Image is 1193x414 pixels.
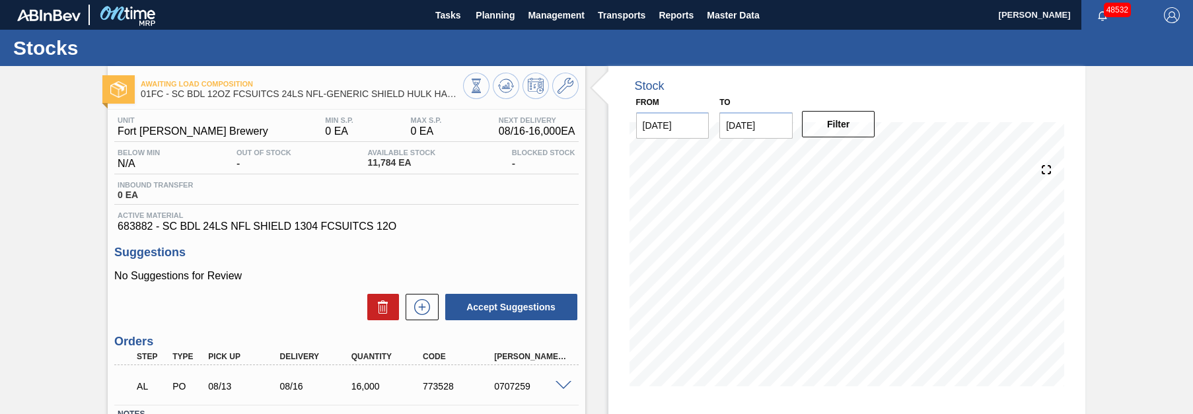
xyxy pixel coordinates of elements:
[528,7,585,23] span: Management
[719,98,730,107] label: to
[367,158,435,168] span: 11,784 EA
[133,352,170,361] div: Step
[463,73,489,99] button: Stocks Overview
[233,149,295,170] div: -
[1164,7,1180,23] img: Logout
[499,125,575,137] span: 08/16 - 16,000 EA
[110,81,127,98] img: Ícone
[325,125,353,137] span: 0 EA
[499,116,575,124] span: Next Delivery
[348,352,428,361] div: Quantity
[118,149,160,156] span: Below Min
[523,73,549,99] button: Schedule Inventory
[114,246,578,259] h3: Suggestions
[205,352,285,361] div: Pick up
[114,270,578,282] p: No Suggestions for Review
[719,112,793,139] input: mm/dd/yyyy
[445,294,577,320] button: Accept Suggestions
[509,149,579,170] div: -
[114,149,163,170] div: N/A
[659,7,694,23] span: Reports
[348,381,428,392] div: 16,000
[476,7,515,23] span: Planning
[512,149,575,156] span: Blocked Stock
[169,381,206,392] div: Purchase order
[13,40,248,55] h1: Stocks
[598,7,645,23] span: Transports
[361,294,399,320] div: Delete Suggestions
[636,112,709,139] input: mm/dd/yyyy
[118,116,268,124] span: Unit
[169,352,206,361] div: Type
[114,335,578,349] h3: Orders
[491,381,571,392] div: 0707259
[205,381,285,392] div: 08/13/2025
[439,293,579,322] div: Accept Suggestions
[17,9,81,21] img: TNhmsLtSVTkK8tSr43FrP2fwEKptu5GPRR3wAAAABJRU5ErkJggg==
[118,181,193,189] span: Inbound Transfer
[552,73,579,99] button: Go to Master Data / General
[133,372,170,401] div: Awaiting Load Composition
[493,73,519,99] button: Update Chart
[410,125,441,137] span: 0 EA
[491,352,571,361] div: [PERSON_NAME]. ID
[635,79,665,93] div: Stock
[636,98,659,107] label: From
[707,7,759,23] span: Master Data
[137,381,167,392] p: AL
[277,352,357,361] div: Delivery
[802,111,875,137] button: Filter
[419,381,499,392] div: 773528
[118,221,575,232] span: 683882 - SC BDL 24LS NFL SHIELD 1304 FCSUITCS 12O
[118,211,575,219] span: Active Material
[118,125,268,137] span: Fort [PERSON_NAME] Brewery
[1081,6,1124,24] button: Notifications
[141,89,462,99] span: 01FC - SC BDL 12OZ FCSUITCS 24LS NFL-GENERIC SHIELD HULK HANDLE
[325,116,353,124] span: MIN S.P.
[367,149,435,156] span: Available Stock
[118,190,193,200] span: 0 EA
[399,294,439,320] div: New suggestion
[141,80,462,88] span: Awaiting Load Composition
[419,352,499,361] div: Code
[277,381,357,392] div: 08/16/2025
[433,7,462,23] span: Tasks
[236,149,291,156] span: Out Of Stock
[1104,3,1131,17] span: 48532
[410,116,441,124] span: MAX S.P.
